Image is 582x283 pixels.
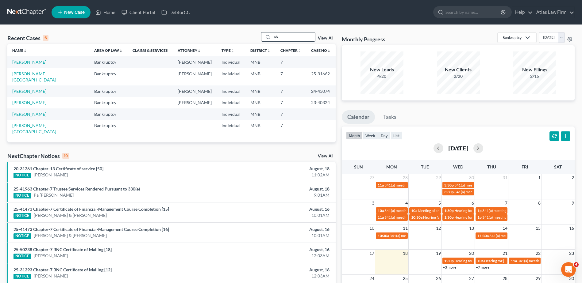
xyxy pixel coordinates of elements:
a: [PERSON_NAME][GEOGRAPHIC_DATA] [12,71,56,82]
span: 10a [411,208,417,213]
span: 14 [502,225,508,232]
div: NOTICE [13,274,31,279]
span: 10:30a [411,215,422,220]
button: week [363,131,378,140]
span: 21 [502,250,508,257]
th: Claims & Services [128,44,173,56]
div: 2/20 [437,73,480,79]
a: [PERSON_NAME] [34,273,68,279]
span: 11a [511,258,517,263]
span: Sat [554,164,562,169]
i: unfold_more [327,49,331,53]
div: NOTICE [13,173,31,178]
a: [PERSON_NAME][GEOGRAPHIC_DATA] [12,123,56,134]
span: 18 [402,250,408,257]
h3: Monthly Progress [342,36,385,43]
span: 11a [378,215,384,220]
td: 7 [276,68,306,85]
span: 28 [502,275,508,282]
div: NOTICE [13,233,31,239]
span: 2 [571,174,575,181]
td: 23-40324 [306,97,336,108]
a: DebtorCC [158,7,193,18]
a: 25-41963 Chapter-7 Trustee Services Rendered Pursuant to 330(e) [13,186,140,191]
span: Fri [522,164,528,169]
span: 6 [471,199,475,207]
td: 24-43074 [306,85,336,97]
input: Search by name... [272,32,315,41]
div: Recent Cases [7,34,48,42]
button: day [378,131,391,140]
td: Individual [217,97,245,108]
span: 9 [571,199,575,207]
a: [PERSON_NAME] [12,89,46,94]
span: 28 [402,174,408,181]
span: 13 [468,225,475,232]
span: 23 [569,250,575,257]
span: 3:30p [444,190,454,194]
div: NOTICE [13,254,31,259]
span: 24 [369,275,375,282]
button: list [391,131,402,140]
a: [PERSON_NAME] [34,253,68,259]
span: 30 [468,174,475,181]
span: 341(a) meeting for [PERSON_NAME] & [PERSON_NAME] [384,183,476,187]
span: 341(a) meeting for [PERSON_NAME] & [PERSON_NAME] [384,215,476,220]
div: Bankruptcy [503,35,522,40]
span: 3 [371,199,375,207]
div: 12:03AM [228,273,330,279]
span: 4 [574,262,579,267]
a: [PERSON_NAME] & [PERSON_NAME] [34,212,107,218]
div: 11:02AM [228,172,330,178]
span: 3:30p [444,183,454,187]
td: 7 [276,97,306,108]
div: New Filings [513,66,556,73]
span: 11:30a [477,233,489,238]
span: 10a [477,258,484,263]
span: Thu [487,164,496,169]
a: Pa [PERSON_NAME] [34,192,74,198]
span: 4 [405,199,408,207]
td: Individual [217,85,245,97]
span: Meeting of creditors for [PERSON_NAME] & [PERSON_NAME] [418,208,518,213]
td: 25-31662 [306,68,336,85]
a: [PERSON_NAME] [34,172,68,178]
a: Typeunfold_more [222,48,234,53]
div: 10 [62,153,69,159]
span: 341(a) meeting for [PERSON_NAME] [390,233,449,238]
span: 11a [378,183,384,187]
div: 4/20 [360,73,403,79]
span: 25 [402,275,408,282]
span: 27 [468,275,475,282]
td: MNB [245,68,276,85]
iframe: Intercom live chat [561,262,576,277]
input: Search by name... [445,6,502,18]
div: 10:01AM [228,232,330,239]
span: Hearing for [PERSON_NAME] [454,258,502,263]
div: 2/15 [513,73,556,79]
span: 16 [569,225,575,232]
td: 7 [276,85,306,97]
a: 20-31261 Chapter-13 Certificate of service [50] [13,166,103,171]
td: [PERSON_NAME] [173,97,217,108]
a: +3 more [443,265,456,270]
div: 12:03AM [228,253,330,259]
span: Sun [354,164,363,169]
span: 10 [369,225,375,232]
td: 7 [276,56,306,68]
div: New Leads [360,66,403,73]
button: month [346,131,363,140]
span: Hearing for [PERSON_NAME] & [PERSON_NAME] [454,208,535,213]
div: August, 16 [228,226,330,232]
td: Individual [217,108,245,120]
div: New Clients [437,66,480,73]
td: Bankruptcy [89,108,128,120]
div: 6 [43,35,48,41]
i: unfold_more [197,49,201,53]
span: Hearing for [PERSON_NAME] [484,258,532,263]
a: Tasks [378,110,402,124]
span: 11 [402,225,408,232]
a: 25-41473 Chapter-7 Certificate of Financial-Management Course Completion [15] [13,206,169,212]
i: unfold_more [298,49,301,53]
div: 10:01AM [228,212,330,218]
